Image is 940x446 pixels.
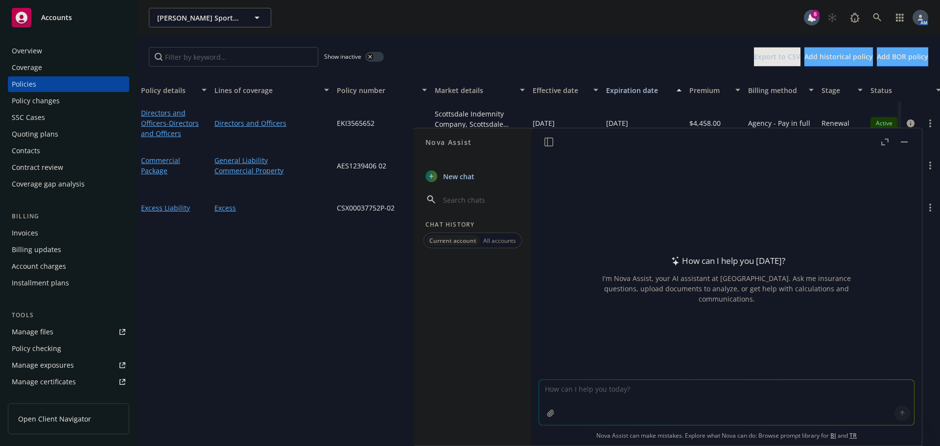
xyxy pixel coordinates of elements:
a: TR [849,431,857,440]
div: 8 [811,10,820,19]
a: Policies [8,76,129,92]
div: Lines of coverage [214,85,318,95]
a: SSC Cases [8,110,129,125]
span: AES1239406 02 [337,161,386,171]
div: Billing updates [12,242,61,258]
span: Agency - Pay in full [748,118,810,128]
div: Stage [822,85,852,95]
span: Open Client Navigator [18,414,91,424]
div: Policies [12,76,36,92]
span: $4,458.00 [689,118,721,128]
div: Invoices [12,225,38,241]
p: Current account [429,236,476,245]
a: more [924,160,936,171]
span: [DATE] [533,118,555,128]
div: Scottsdale Indemnity Company, Scottsdale Insurance Company (Nationwide), RT Specialty Insurance S... [435,109,525,129]
a: Manage claims [8,391,129,406]
button: Effective date [529,78,602,102]
button: Add BOR policy [877,47,928,67]
div: Market details [435,85,514,95]
div: Chat History [414,220,531,229]
div: Manage files [12,324,53,340]
a: more [924,202,936,213]
a: Report a Bug [845,8,865,27]
a: Installment plans [8,275,129,291]
button: Premium [685,78,744,102]
span: Nova Assist can make mistakes. Explore what Nova can do: Browse prompt library for and [535,425,918,446]
span: Show inactive [324,52,361,61]
input: Filter by keyword... [149,47,318,67]
a: Quoting plans [8,126,129,142]
button: Expiration date [602,78,685,102]
a: Commercial Property [214,165,329,176]
span: Renewal [822,118,849,128]
div: Policy details [141,85,196,95]
span: Accounts [41,14,72,22]
span: New chat [441,171,474,182]
a: Coverage gap analysis [8,176,129,192]
div: Account charges [12,258,66,274]
div: Status [870,85,930,95]
span: Add historical policy [804,52,873,61]
a: Start snowing [822,8,842,27]
div: Contract review [12,160,63,175]
div: Effective date [533,85,587,95]
div: Policy checking [12,341,61,356]
button: [PERSON_NAME] Sports, Inc. [149,8,271,27]
a: Policy checking [8,341,129,356]
button: Policy details [137,78,211,102]
div: Policy number [337,85,416,95]
span: [PERSON_NAME] Sports, Inc. [157,13,242,23]
button: Export to CSV [754,47,800,67]
div: Manage exposures [12,357,74,373]
div: Coverage gap analysis [12,176,85,192]
a: Excess [214,203,329,213]
span: EKI3565652 [337,118,375,128]
a: Policy changes [8,93,129,109]
a: Search [868,8,887,27]
a: Billing updates [8,242,129,258]
a: Commercial Package [141,156,180,175]
a: Contract review [8,160,129,175]
a: Account charges [8,258,129,274]
a: Directors and Officers [141,108,199,138]
a: Manage certificates [8,374,129,390]
div: How can I help you [DATE]? [668,255,785,267]
div: Installment plans [12,275,69,291]
div: Overview [12,43,42,59]
input: Search chats [441,193,519,207]
a: Excess Liability [141,203,190,212]
div: Coverage [12,60,42,75]
a: Invoices [8,225,129,241]
div: Manage claims [12,391,61,406]
span: Export to CSV [754,52,800,61]
div: Tools [8,310,129,320]
span: Active [874,119,894,128]
a: circleInformation [905,117,916,129]
button: Lines of coverage [211,78,333,102]
div: I'm Nova Assist, your AI assistant at [GEOGRAPHIC_DATA]. Ask me insurance questions, upload docum... [589,273,864,304]
span: - Directors and Officers [141,118,199,138]
h1: Nova Assist [425,137,471,147]
button: Market details [431,78,529,102]
a: Manage files [8,324,129,340]
div: Billing method [748,85,803,95]
div: Policy changes [12,93,60,109]
a: Accounts [8,4,129,31]
div: Billing [8,211,129,221]
a: Overview [8,43,129,59]
a: Contacts [8,143,129,159]
div: Expiration date [606,85,671,95]
button: Add historical policy [804,47,873,67]
p: All accounts [483,236,516,245]
a: Switch app [890,8,910,27]
a: BI [830,431,836,440]
button: Stage [818,78,867,102]
button: Policy number [333,78,431,102]
span: CSX00037752P-02 [337,203,395,213]
a: Coverage [8,60,129,75]
button: New chat [422,167,523,185]
div: Contacts [12,143,40,159]
div: Quoting plans [12,126,58,142]
a: more [924,117,936,129]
